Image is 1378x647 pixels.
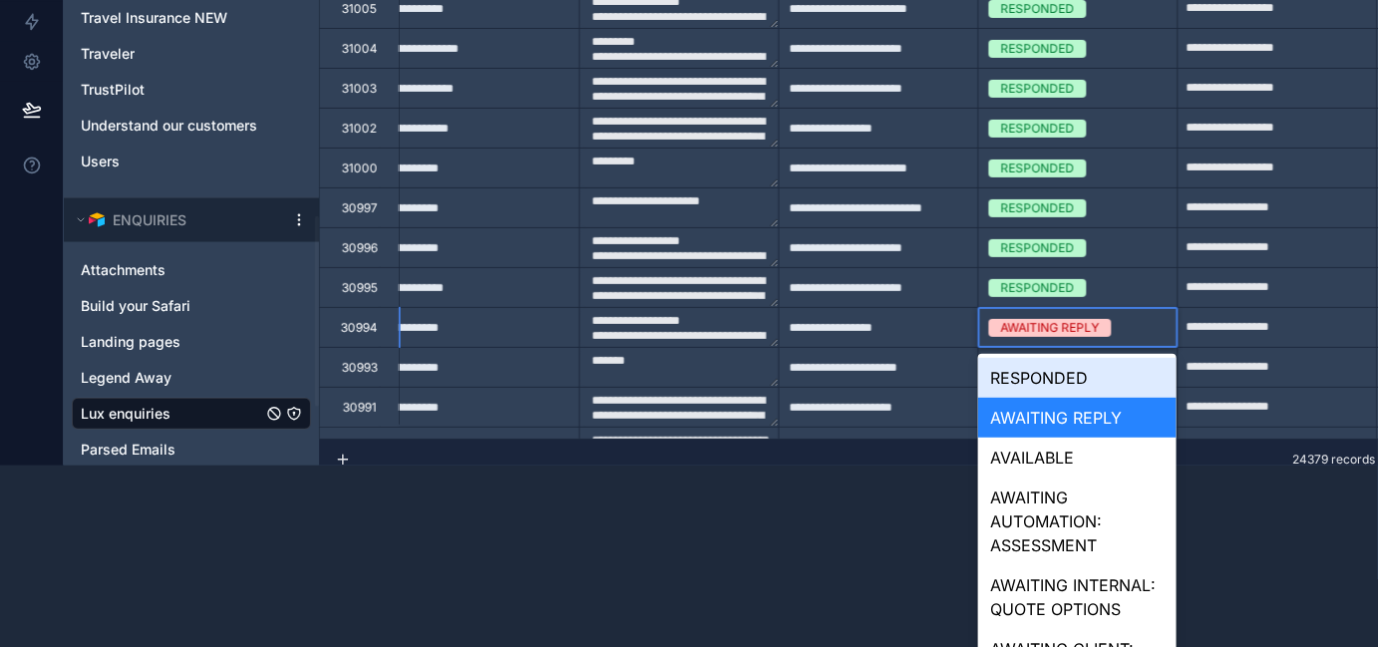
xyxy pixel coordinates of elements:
[81,80,145,100] span: TrustPilot
[342,1,377,17] div: 31005
[342,200,378,216] div: 30997
[1001,199,1075,217] div: RESPONDED
[81,260,262,280] a: Attachments
[81,368,262,388] a: Legend Away
[978,438,1177,478] div: AVAILABLE
[72,206,283,234] button: Airtable LogoENQUIRIES
[81,8,227,28] span: Travel Insurance NEW
[72,398,311,430] div: Lux enquiries
[89,212,105,228] img: Airtable Logo
[81,368,172,388] span: Legend Away
[81,404,171,424] span: Lux enquiries
[81,152,262,171] a: Users
[1001,40,1075,58] div: RESPONDED
[72,254,311,286] div: Attachments
[1001,239,1075,257] div: RESPONDED
[342,121,377,137] div: 31002
[81,296,190,316] span: Build your Safari
[1001,80,1075,98] div: RESPONDED
[342,360,378,376] div: 30993
[81,260,166,280] span: Attachments
[342,41,378,57] div: 31004
[81,116,262,136] a: Understand our customers
[81,404,262,424] a: Lux enquiries
[72,2,311,34] div: Travel Insurance NEW
[81,80,262,100] a: TrustPilot
[72,110,311,142] div: Understand our customers
[342,161,378,176] div: 31000
[342,280,378,296] div: 30995
[81,152,120,171] span: Users
[81,440,262,460] a: Parsed Emails
[978,358,1177,398] div: RESPONDED
[72,146,311,177] div: Users
[81,332,180,352] span: Landing pages
[81,44,262,64] a: Traveler
[81,332,262,352] a: Landing pages
[978,565,1177,629] div: AWAITING INTERNAL: QUOTE OPTIONS
[1001,319,1100,337] div: AWAITING REPLY
[81,296,262,316] a: Build your Safari
[81,8,262,28] a: Travel Insurance NEW
[72,38,311,70] div: Traveler
[343,400,377,416] div: 30991
[81,440,175,460] span: Parsed Emails
[72,74,311,106] div: TrustPilot
[1001,160,1075,177] div: RESPONDED
[81,44,135,64] span: Traveler
[342,240,378,256] div: 30996
[72,362,311,394] div: Legend Away
[72,326,311,358] div: Landing pages
[72,290,311,322] div: Build your Safari
[81,116,257,136] span: Understand our customers
[342,81,377,97] div: 31003
[1001,279,1075,297] div: RESPONDED
[1293,452,1376,468] span: 24379 records
[341,320,378,336] div: 30994
[978,478,1177,565] div: AWAITING AUTOMATION: ASSESSMENT
[113,210,186,230] span: ENQUIRIES
[978,398,1177,438] div: AWAITING REPLY
[1001,120,1075,138] div: RESPONDED
[72,434,311,466] div: Parsed Emails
